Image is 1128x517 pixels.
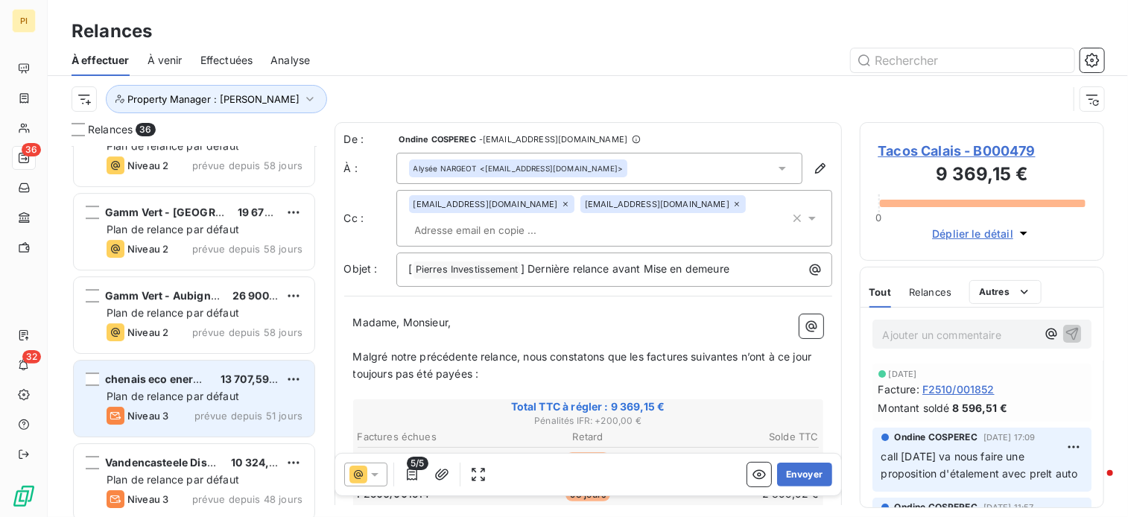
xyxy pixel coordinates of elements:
[355,414,821,428] span: Pénalités IFR : + 200,00 €
[399,135,476,144] span: Ondine COSPEREC
[344,161,396,176] label: À :
[407,457,428,470] span: 5/5
[414,163,477,174] span: Alysée NARGEOT
[889,369,917,378] span: [DATE]
[105,456,253,469] span: Vandencasteele Distribution
[107,223,239,235] span: Plan de relance par défaut
[344,132,396,147] span: De :
[932,226,1013,241] span: Déplier le détail
[565,452,610,466] span: 93 jours
[127,243,168,255] span: Niveau 2
[231,456,293,469] span: 10 324,04 €
[148,53,183,68] span: À venir
[105,289,264,302] span: Gamm Vert - Aubigny sur Nere
[878,400,950,416] span: Montant soldé
[355,399,821,414] span: Total TTC à régler : 9 369,15 €
[192,159,302,171] span: prévue depuis 58 jours
[409,262,413,275] span: [
[922,381,995,397] span: F2510/001852
[666,429,820,445] th: Solde TTC
[409,219,581,241] input: Adresse email en copie ...
[22,350,41,364] span: 32
[238,206,299,218] span: 19 676,34 €
[983,433,1036,442] span: [DATE] 17:09
[200,53,253,68] span: Effectuées
[353,316,451,329] span: Madame, Monsieur,
[136,123,155,136] span: 36
[232,289,297,302] span: 26 900,99 €
[357,429,510,445] th: Factures échues
[909,286,951,298] span: Relances
[479,135,627,144] span: - [EMAIL_ADDRESS][DOMAIN_NAME]
[895,501,978,514] span: Ondine COSPEREC
[521,262,729,275] span: ] Dernière relance avant Mise en demeure
[127,410,168,422] span: Niveau 3
[22,143,41,156] span: 36
[878,381,919,397] span: Facture :
[358,451,430,466] span: F2506/001510
[192,493,302,505] span: prévue depuis 48 jours
[666,450,820,466] td: 1 109,72 €
[192,326,302,338] span: prévue depuis 58 jours
[12,9,36,33] div: PI
[585,200,729,209] span: [EMAIL_ADDRESS][DOMAIN_NAME]
[127,159,168,171] span: Niveau 2
[353,350,815,380] span: Malgré notre précédente relance, nous constatons que les factures suivantes n’ont à ce jour toujo...
[983,503,1034,512] span: [DATE] 11:57
[344,211,396,226] label: Cc :
[1077,466,1113,502] iframe: Intercom live chat
[192,243,302,255] span: prévue depuis 58 jours
[107,390,239,402] span: Plan de relance par défaut
[105,206,283,218] span: Gamm Vert - [GEOGRAPHIC_DATA]
[511,429,665,445] th: Retard
[928,225,1036,242] button: Déplier le détail
[107,473,239,486] span: Plan de relance par défaut
[106,85,327,113] button: Property Manager : [PERSON_NAME]
[194,410,302,422] span: prévue depuis 51 jours
[270,53,310,68] span: Analyse
[414,163,624,174] div: <[EMAIL_ADDRESS][DOMAIN_NAME]>
[72,18,152,45] h3: Relances
[105,372,209,385] span: chenais eco energie
[851,48,1074,72] input: Rechercher
[895,431,978,444] span: Ondine COSPEREC
[127,493,168,505] span: Niveau 3
[881,450,1078,480] span: call [DATE] va nous faire une proposition d'étalement avec prelt auto
[952,400,1007,416] span: 8 596,51 €
[12,484,36,508] img: Logo LeanPay
[344,262,378,275] span: Objet :
[878,141,1086,161] span: Tacos Calais - B000479
[127,326,168,338] span: Niveau 2
[777,463,831,486] button: Envoyer
[869,286,892,298] span: Tout
[88,122,133,137] span: Relances
[878,161,1086,191] h3: 9 369,15 €
[875,212,881,223] span: 0
[221,372,279,385] span: 13 707,59 €
[72,53,130,68] span: À effectuer
[107,306,239,319] span: Plan de relance par défaut
[969,280,1042,304] button: Autres
[414,200,558,209] span: [EMAIL_ADDRESS][DOMAIN_NAME]
[414,261,520,279] span: Pierres Investissement
[72,146,317,517] div: grid
[127,93,300,105] span: Property Manager : [PERSON_NAME]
